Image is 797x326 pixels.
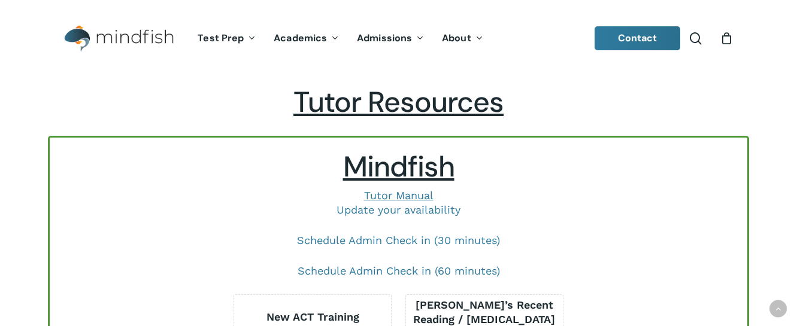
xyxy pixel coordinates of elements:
span: Contact [618,32,657,44]
nav: Main Menu [189,16,492,61]
a: Schedule Admin Check in (60 minutes) [298,264,500,277]
span: Admissions [357,32,412,44]
header: Main Menu [48,16,749,61]
iframe: Chatbot [526,237,780,309]
a: Tutor Manual [364,189,434,202]
span: Test Prep [198,32,244,44]
a: About [433,33,492,44]
a: Admissions [348,33,433,44]
a: Cart [720,32,733,45]
span: Academics [274,32,327,44]
a: Schedule Admin Check in (30 minutes) [297,234,500,246]
span: Tutor Resources [293,83,504,121]
a: Contact [595,26,681,50]
a: Academics [265,33,348,44]
span: About [442,32,471,44]
b: New ACT Training [266,310,359,323]
a: Test Prep [189,33,265,44]
span: Mindfish [343,148,454,185]
a: Update your availability [337,203,460,216]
